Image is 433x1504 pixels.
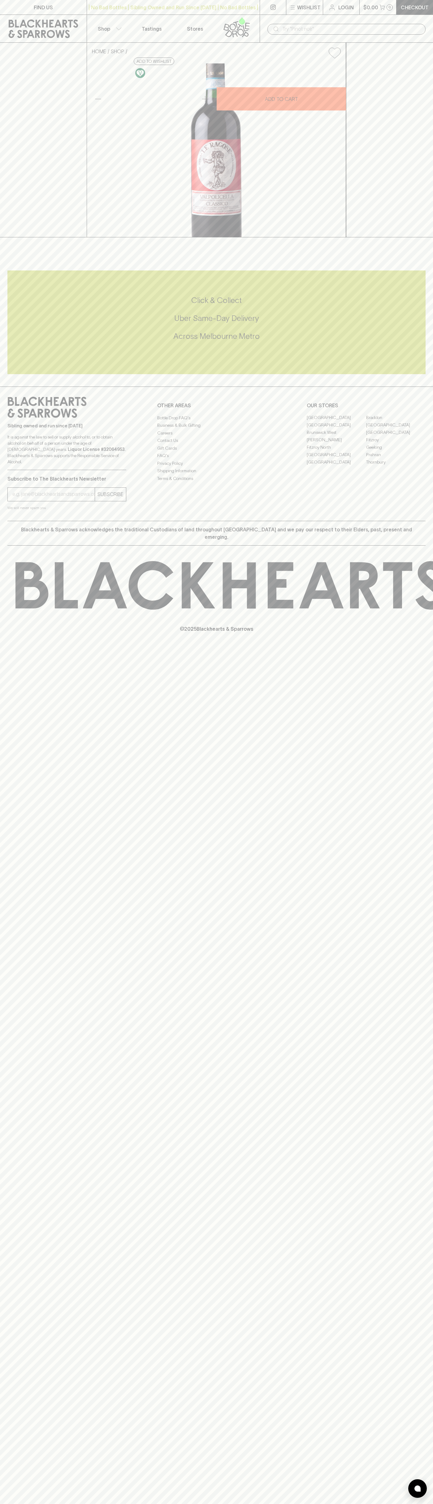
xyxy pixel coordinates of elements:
a: [GEOGRAPHIC_DATA] [366,429,426,436]
button: Shop [87,15,130,42]
p: SUBSCRIBE [97,491,123,498]
a: Stores [173,15,217,42]
a: Careers [157,429,276,437]
img: 40767.png [87,63,346,237]
p: We will never spam you [7,505,126,511]
p: OUR STORES [307,402,426,409]
a: Geelong [366,444,426,451]
a: [GEOGRAPHIC_DATA] [307,421,366,429]
p: Checkout [401,4,429,11]
p: It is against the law to sell or supply alcohol to, or to obtain alcohol on behalf of a person un... [7,434,126,465]
button: SUBSCRIBE [95,488,126,501]
p: Stores [187,25,203,32]
a: [GEOGRAPHIC_DATA] [307,414,366,421]
a: Tastings [130,15,173,42]
a: Business & Bulk Gifting [157,422,276,429]
img: bubble-icon [414,1485,421,1492]
a: FAQ's [157,452,276,460]
a: Shipping Information [157,467,276,475]
strong: Liquor License #32064953 [68,447,125,452]
p: Shop [98,25,110,32]
a: Contact Us [157,437,276,444]
a: [GEOGRAPHIC_DATA] [307,451,366,459]
a: Privacy Policy [157,460,276,467]
button: Add to wishlist [134,58,174,65]
p: Blackhearts & Sparrows acknowledges the traditional Custodians of land throughout [GEOGRAPHIC_DAT... [12,526,421,541]
a: [GEOGRAPHIC_DATA] [366,421,426,429]
img: Vegan [135,68,145,78]
h5: Click & Collect [7,295,426,305]
input: e.g. jane@blackheartsandsparrows.com.au [12,489,95,499]
h5: Uber Same-Day Delivery [7,313,426,323]
a: Braddon [366,414,426,421]
h5: Across Melbourne Metro [7,331,426,341]
a: Thornbury [366,459,426,466]
div: Call to action block [7,270,426,374]
a: Bottle Drop FAQ's [157,414,276,421]
a: Prahran [366,451,426,459]
a: Fitzroy North [307,444,366,451]
input: Try "Pinot noir" [282,24,421,34]
p: $0.00 [363,4,378,11]
button: Add to wishlist [326,45,343,61]
a: Fitzroy [366,436,426,444]
a: HOME [92,49,106,54]
p: 0 [388,6,391,9]
a: [PERSON_NAME] [307,436,366,444]
p: Sibling owned and run since [DATE] [7,423,126,429]
a: Terms & Conditions [157,475,276,482]
p: OTHER AREAS [157,402,276,409]
p: Tastings [142,25,162,32]
a: Brunswick West [307,429,366,436]
p: Wishlist [297,4,321,11]
a: [GEOGRAPHIC_DATA] [307,459,366,466]
a: Gift Cards [157,444,276,452]
p: Login [338,4,354,11]
button: ADD TO CART [217,87,346,110]
p: ADD TO CART [265,95,298,103]
a: SHOP [111,49,124,54]
p: FIND US [34,4,53,11]
a: Made without the use of any animal products. [134,67,147,80]
p: Subscribe to The Blackhearts Newsletter [7,475,126,482]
